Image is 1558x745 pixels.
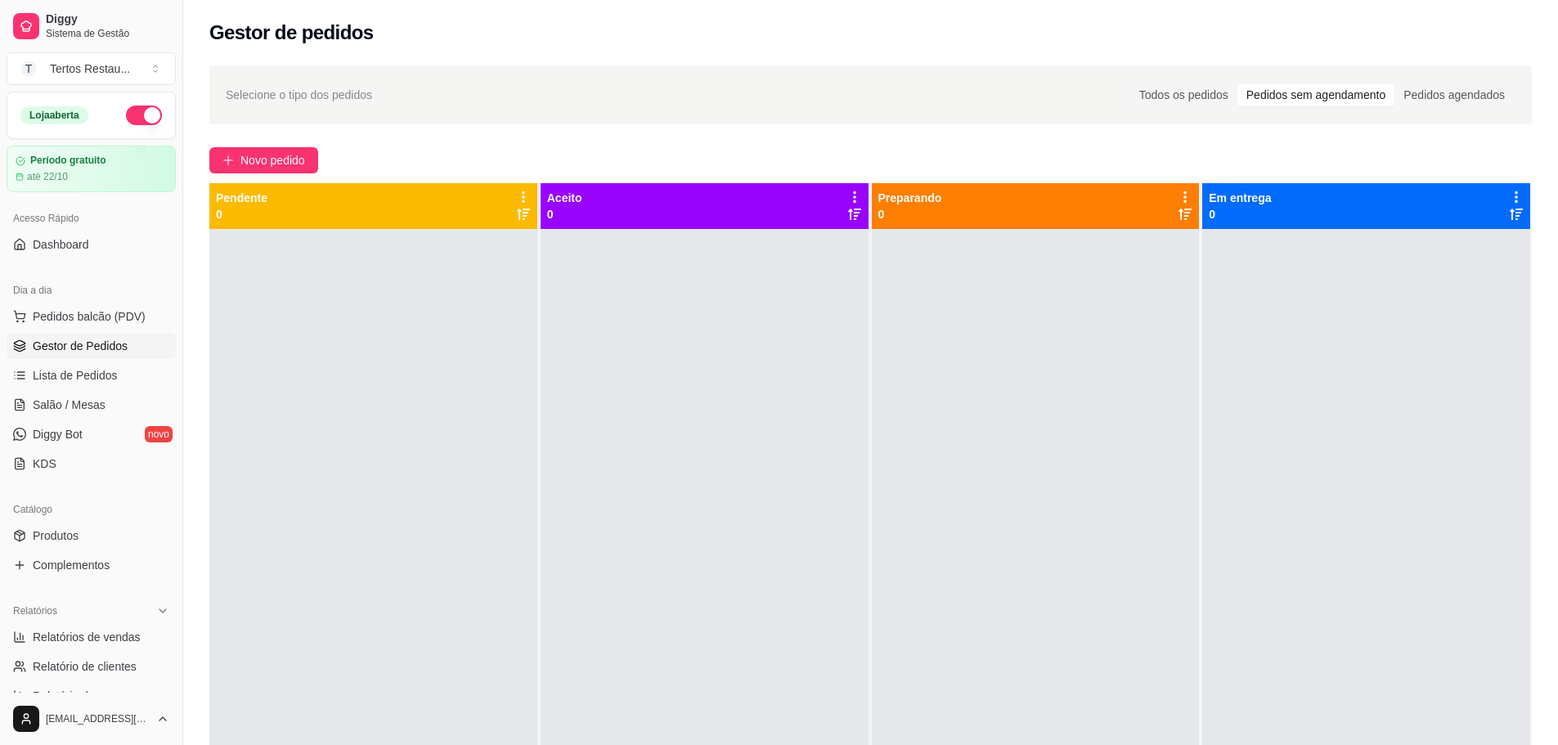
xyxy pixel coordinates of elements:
a: DiggySistema de Gestão [7,7,176,46]
span: Relatório de mesas [33,688,132,704]
button: Select a team [7,52,176,85]
p: Aceito [547,190,582,206]
span: Diggy Bot [33,426,83,442]
p: 0 [878,206,942,222]
span: Relatórios de vendas [33,629,141,645]
div: Pedidos sem agendamento [1237,83,1394,106]
span: KDS [33,456,56,472]
a: Salão / Mesas [7,392,176,418]
a: KDS [7,451,176,477]
div: Acesso Rápido [7,205,176,231]
div: Loja aberta [20,106,88,124]
div: Catálogo [7,496,176,523]
p: 0 [1209,206,1271,222]
a: Lista de Pedidos [7,362,176,388]
h2: Gestor de pedidos [209,20,374,46]
p: Preparando [878,190,942,206]
button: Pedidos balcão (PDV) [7,303,176,330]
button: [EMAIL_ADDRESS][DOMAIN_NAME] [7,699,176,738]
a: Relatórios de vendas [7,624,176,650]
button: Novo pedido [209,147,318,173]
p: Pendente [216,190,267,206]
span: [EMAIL_ADDRESS][DOMAIN_NAME] [46,712,150,725]
span: plus [222,155,234,166]
a: Diggy Botnovo [7,421,176,447]
span: Dashboard [33,236,89,253]
p: Em entrega [1209,190,1271,206]
div: Pedidos agendados [1394,83,1514,106]
span: Gestor de Pedidos [33,338,128,354]
a: Período gratuitoaté 22/10 [7,146,176,192]
article: até 22/10 [27,170,68,183]
span: Salão / Mesas [33,397,106,413]
span: T [20,61,37,77]
span: Diggy [46,12,169,27]
div: Tertos Restau ... [50,61,130,77]
a: Dashboard [7,231,176,258]
span: Selecione o tipo dos pedidos [226,86,372,104]
span: Novo pedido [240,151,305,169]
span: Complementos [33,557,110,573]
span: Lista de Pedidos [33,367,118,384]
a: Relatório de clientes [7,653,176,680]
span: Sistema de Gestão [46,27,169,40]
span: Produtos [33,527,79,544]
button: Alterar Status [126,105,162,125]
span: Relatórios [13,604,57,617]
a: Gestor de Pedidos [7,333,176,359]
a: Produtos [7,523,176,549]
span: Relatório de clientes [33,658,137,675]
p: 0 [547,206,582,222]
span: Pedidos balcão (PDV) [33,308,146,325]
p: 0 [216,206,267,222]
article: Período gratuito [30,155,106,167]
a: Relatório de mesas [7,683,176,709]
div: Dia a dia [7,277,176,303]
a: Complementos [7,552,176,578]
div: Todos os pedidos [1130,83,1237,106]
